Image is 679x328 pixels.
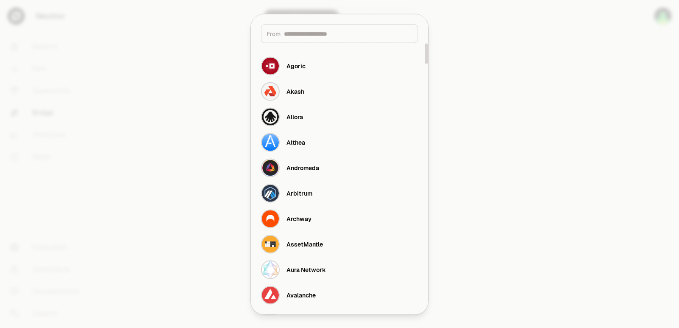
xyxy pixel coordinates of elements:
[286,214,311,223] div: Archway
[256,53,423,78] button: Agoric LogoAgoric
[262,134,279,151] img: Althea Logo
[256,180,423,206] button: Arbitrum LogoArbitrum
[256,129,423,155] button: Althea LogoAlthea
[256,104,423,129] button: Allora LogoAllora
[256,206,423,231] button: Archway LogoArchway
[262,185,279,202] img: Arbitrum Logo
[262,235,279,252] img: AssetMantle Logo
[286,87,304,95] div: Akash
[286,62,306,70] div: Agoric
[256,282,423,308] button: Avalanche LogoAvalanche
[262,108,279,125] img: Allora Logo
[267,29,281,38] span: From
[286,240,323,248] div: AssetMantle
[286,163,319,172] div: Andromeda
[262,83,279,100] img: Akash Logo
[256,78,423,104] button: Akash LogoAkash
[262,159,279,176] img: Andromeda Logo
[256,257,423,282] button: Aura Network LogoAura Network
[256,231,423,257] button: AssetMantle LogoAssetMantle
[262,57,279,74] img: Agoric Logo
[286,291,316,299] div: Avalanche
[286,138,305,146] div: Althea
[286,265,326,274] div: Aura Network
[262,261,279,278] img: Aura Network Logo
[262,286,279,303] img: Avalanche Logo
[262,210,279,227] img: Archway Logo
[256,155,423,180] button: Andromeda LogoAndromeda
[286,189,312,197] div: Arbitrum
[286,112,303,121] div: Allora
